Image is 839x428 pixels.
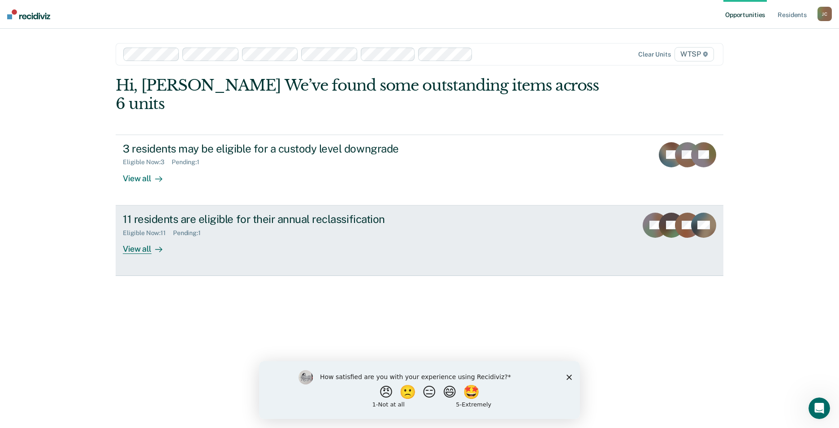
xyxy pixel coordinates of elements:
div: 3 residents may be eligible for a custody level downgrade [123,142,437,155]
div: View all [123,166,173,183]
span: WTSP [675,47,714,61]
a: 11 residents are eligible for their annual reclassificationEligible Now:11Pending:1View all [116,205,723,276]
div: Hi, [PERSON_NAME] We’ve found some outstanding items across 6 units [116,76,602,113]
div: View all [123,236,173,254]
div: Clear units [638,51,671,58]
img: Recidiviz [7,9,50,19]
div: Eligible Now : 11 [123,229,173,237]
div: Pending : 1 [172,158,207,166]
button: JC [817,7,832,21]
iframe: Survey by Kim from Recidiviz [259,361,580,419]
div: J C [817,7,832,21]
a: 3 residents may be eligible for a custody level downgradeEligible Now:3Pending:1View all [116,135,723,205]
div: Pending : 1 [173,229,208,237]
iframe: Intercom live chat [809,397,830,419]
div: Eligible Now : 3 [123,158,172,166]
div: 11 residents are eligible for their annual reclassification [123,213,437,226]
